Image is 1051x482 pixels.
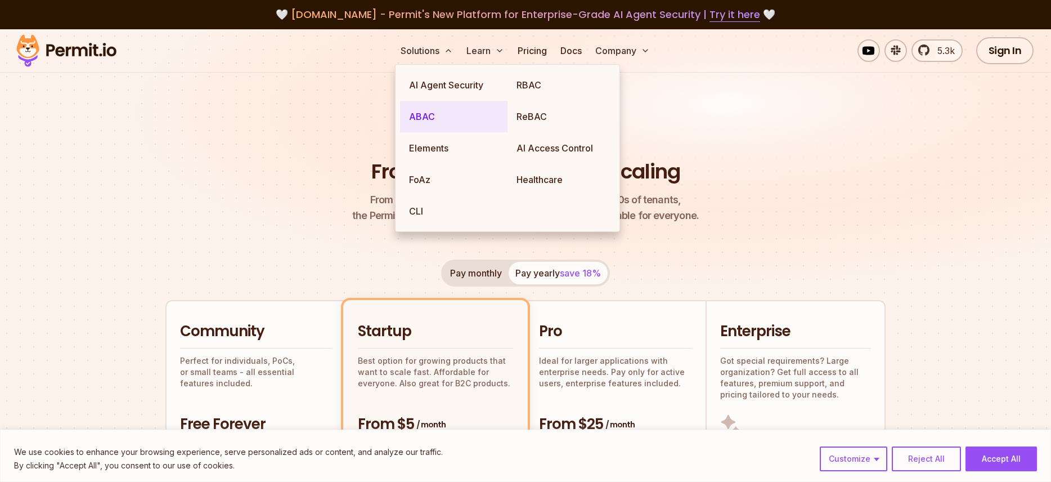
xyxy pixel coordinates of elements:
[556,39,586,62] a: Docs
[358,414,513,435] h3: From $5
[507,69,615,101] a: RBAC
[14,445,443,459] p: We use cookies to enhance your browsing experience, serve personalized ads or content, and analyz...
[507,132,615,164] a: AI Access Control
[27,7,1024,23] div: 🤍 🤍
[591,39,654,62] button: Company
[892,447,961,471] button: Reject All
[400,69,507,101] a: AI Agent Security
[400,164,507,195] a: FoAz
[371,158,680,186] h1: From Free to Predictable Scaling
[443,262,509,284] button: Pay monthly
[180,322,332,342] h2: Community
[539,322,692,342] h2: Pro
[720,322,871,342] h2: Enterprise
[291,7,760,21] span: [DOMAIN_NAME] - Permit's New Platform for Enterprise-Grade AI Agent Security |
[400,101,507,132] a: ABAC
[507,164,615,195] a: Healthcare
[720,355,871,400] p: Got special requirements? Large organization? Get full access to all features, premium support, a...
[605,419,635,430] span: / month
[180,355,332,389] p: Perfect for individuals, PoCs, or small teams - all essential features included.
[352,192,699,224] p: the Permit pricing model is simple, transparent, and affordable for everyone.
[400,195,507,227] a: CLI
[416,419,446,430] span: / month
[513,39,551,62] a: Pricing
[709,7,760,22] a: Try it here
[462,39,509,62] button: Learn
[539,414,692,435] h3: From $25
[396,39,457,62] button: Solutions
[931,44,955,57] span: 5.3k
[911,39,963,62] a: 5.3k
[820,447,887,471] button: Customize
[965,447,1037,471] button: Accept All
[976,37,1034,64] a: Sign In
[358,355,513,389] p: Best option for growing products that want to scale fast. Affordable for everyone. Also great for...
[352,192,699,208] span: From a startup with 100 users to an enterprise with 1000s of tenants,
[539,355,692,389] p: Ideal for larger applications with enterprise needs. Pay only for active users, enterprise featur...
[358,322,513,342] h2: Startup
[14,459,443,472] p: By clicking "Accept All", you consent to our use of cookies.
[11,32,122,70] img: Permit logo
[507,101,615,132] a: ReBAC
[180,414,332,435] h3: Free Forever
[400,132,507,164] a: Elements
